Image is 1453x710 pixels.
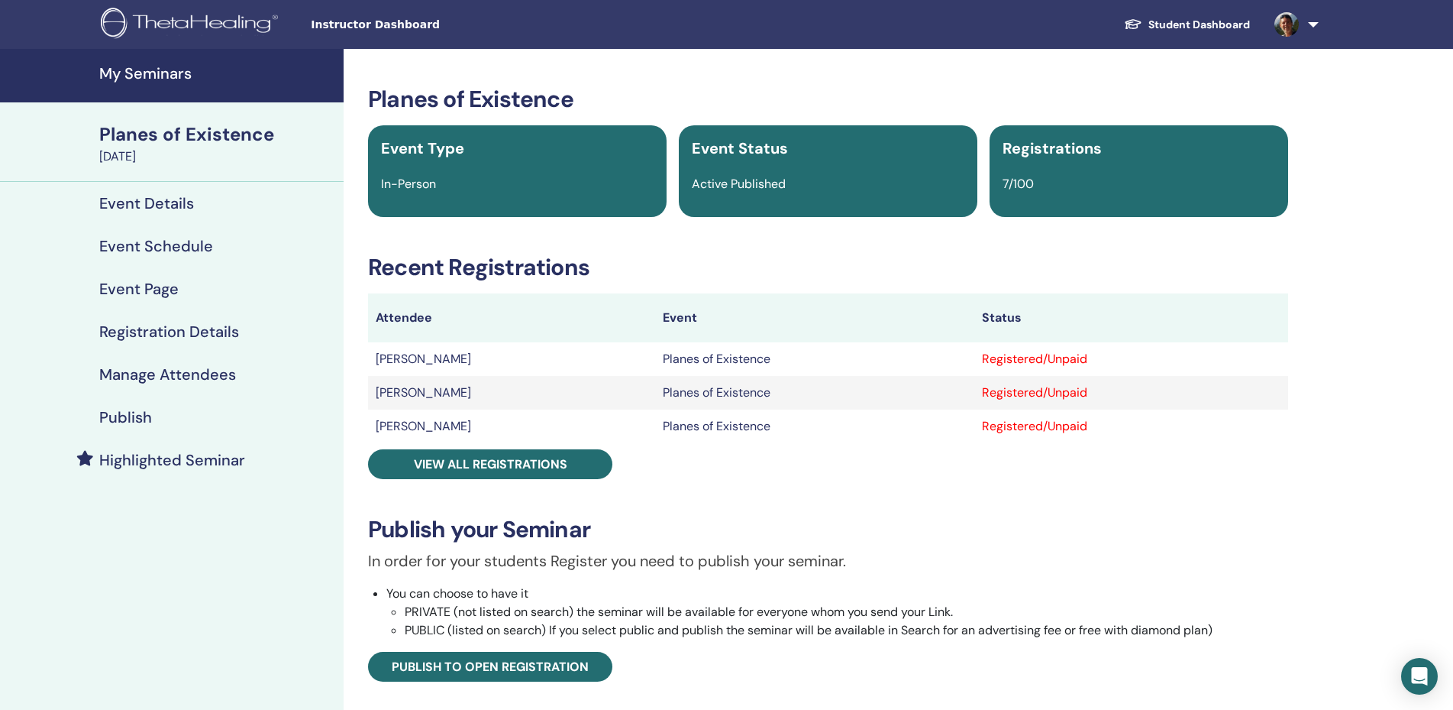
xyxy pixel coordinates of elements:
[99,148,334,166] div: [DATE]
[99,194,194,212] h4: Event Details
[655,376,974,410] td: Planes of Existence
[1003,138,1102,158] span: Registrations
[99,280,179,298] h4: Event Page
[392,659,589,675] span: Publish to open registration
[311,17,540,33] span: Instructor Dashboard
[368,86,1288,113] h3: Planes of Existence
[1124,18,1142,31] img: graduation-cap-white.svg
[655,342,974,376] td: Planes of Existence
[381,176,436,192] span: In-Person
[692,138,788,158] span: Event Status
[974,293,1287,342] th: Status
[405,603,1288,621] li: PRIVATE (not listed on search) the seminar will be available for everyone whom you send your Link.
[692,176,786,192] span: Active Published
[368,550,1288,572] p: In order for your students Register you need to publish your seminar.
[368,449,612,479] a: View all registrations
[381,138,464,158] span: Event Type
[655,410,974,443] td: Planes of Existence
[405,621,1288,640] li: PUBLIC (listed on search) If you select public and publish the seminar will be available in Searc...
[99,122,334,148] div: Planes of Existence
[99,323,239,341] h4: Registration Details
[982,350,1280,368] div: Registered/Unpaid
[368,376,655,410] td: [PERSON_NAME]
[1274,12,1299,37] img: default.jpg
[655,293,974,342] th: Event
[368,410,655,443] td: [PERSON_NAME]
[99,408,152,426] h4: Publish
[982,417,1280,436] div: Registered/Unpaid
[368,254,1288,281] h3: Recent Registrations
[386,585,1288,640] li: You can choose to have it
[99,451,245,469] h4: Highlighted Seminar
[99,237,213,255] h4: Event Schedule
[1003,176,1034,192] span: 7/100
[101,8,283,42] img: logo.png
[368,293,655,342] th: Attendee
[368,652,612,682] a: Publish to open registration
[414,456,567,472] span: View all registrations
[1401,658,1438,695] div: Open Intercom Messenger
[99,365,236,384] h4: Manage Attendees
[368,342,655,376] td: [PERSON_NAME]
[90,122,344,166] a: Planes of Existence[DATE]
[1112,11,1262,39] a: Student Dashboard
[982,384,1280,402] div: Registered/Unpaid
[99,64,334,83] h4: My Seminars
[368,516,1288,543] h3: Publish your Seminar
